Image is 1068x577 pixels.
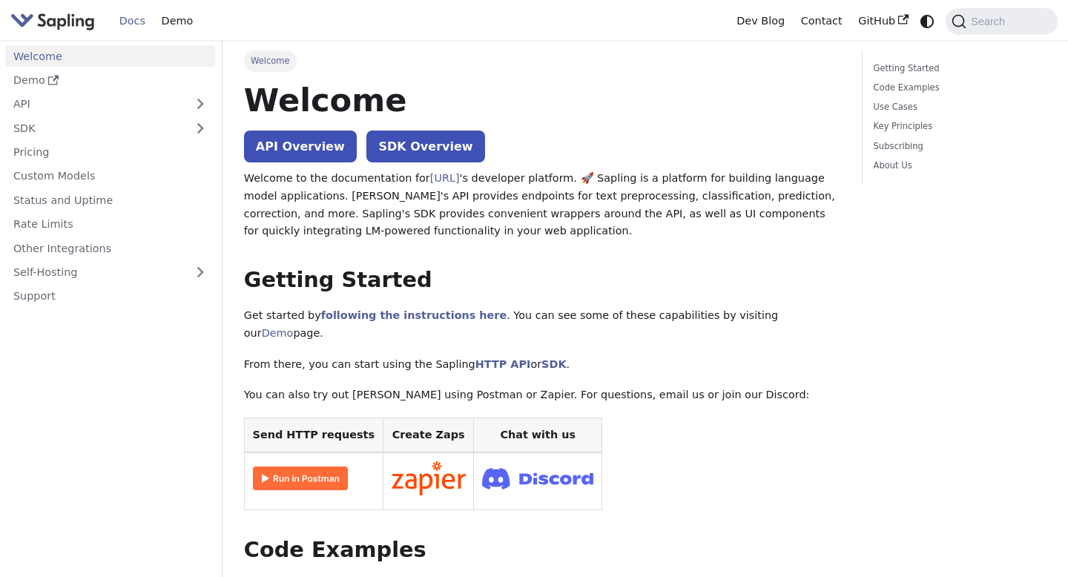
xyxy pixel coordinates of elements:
[917,10,938,32] button: Switch between dark and light mode (currently system mode)
[5,214,215,235] a: Rate Limits
[5,237,215,259] a: Other Integrations
[262,327,294,339] a: Demo
[541,358,566,370] a: SDK
[874,62,1041,76] a: Getting Started
[5,45,215,67] a: Welcome
[244,356,841,374] p: From there, you can start using the Sapling or .
[874,159,1041,173] a: About Us
[321,309,507,321] a: following the instructions here
[430,172,460,184] a: [URL]
[244,418,383,453] th: Send HTTP requests
[111,10,154,33] a: Docs
[482,464,593,494] img: Join Discord
[728,10,792,33] a: Dev Blog
[244,267,841,294] h2: Getting Started
[154,10,201,33] a: Demo
[244,307,841,343] p: Get started by . You can see some of these capabilities by visiting our page.
[244,50,841,71] nav: Breadcrumbs
[244,537,841,564] h2: Code Examples
[392,461,466,495] img: Connect in Zapier
[10,10,100,32] a: Sapling.aiSapling.ai
[244,50,297,71] span: Welcome
[244,80,841,120] h1: Welcome
[874,81,1041,95] a: Code Examples
[10,10,95,32] img: Sapling.ai
[5,165,215,187] a: Custom Models
[244,170,841,240] p: Welcome to the documentation for 's developer platform. 🚀 Sapling is a platform for building lang...
[5,117,185,139] a: SDK
[850,10,916,33] a: GitHub
[475,358,531,370] a: HTTP API
[5,93,185,115] a: API
[946,8,1057,35] button: Search (Command+K)
[5,286,215,307] a: Support
[474,418,602,453] th: Chat with us
[253,466,348,490] img: Run in Postman
[966,16,1014,27] span: Search
[793,10,851,33] a: Contact
[244,131,357,162] a: API Overview
[185,93,215,115] button: Expand sidebar category 'API'
[5,142,215,163] a: Pricing
[874,139,1041,154] a: Subscribing
[244,386,841,404] p: You can also try out [PERSON_NAME] using Postman or Zapier. For questions, email us or join our D...
[5,189,215,211] a: Status and Uptime
[366,131,484,162] a: SDK Overview
[185,117,215,139] button: Expand sidebar category 'SDK'
[5,70,215,91] a: Demo
[5,262,215,283] a: Self-Hosting
[874,100,1041,114] a: Use Cases
[383,418,474,453] th: Create Zaps
[874,119,1041,133] a: Key Principles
